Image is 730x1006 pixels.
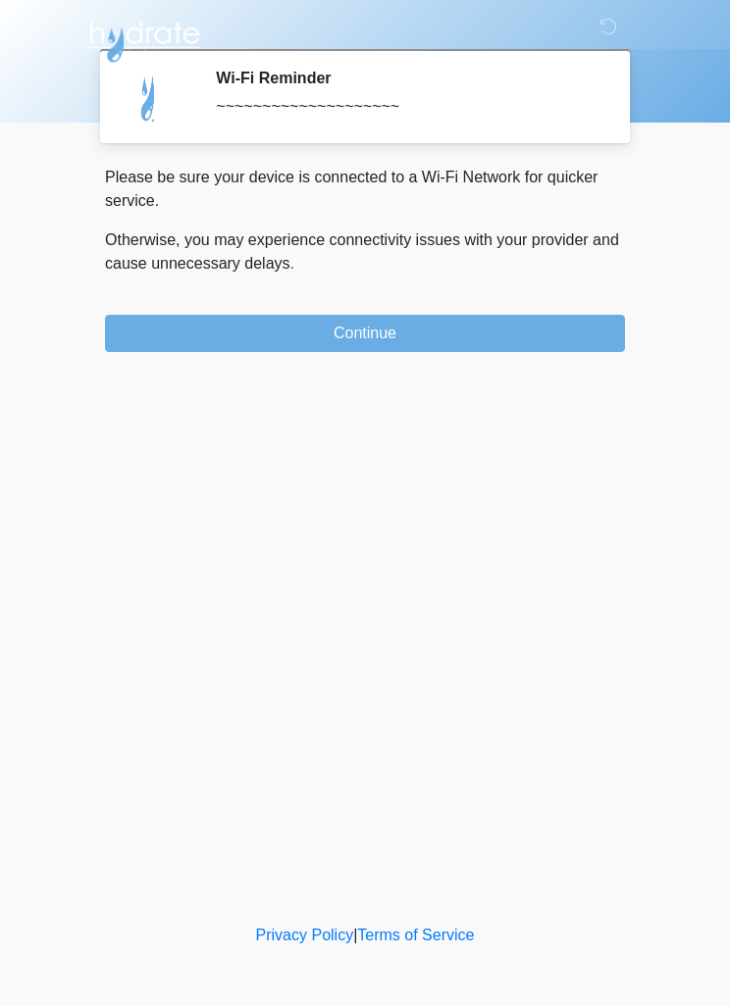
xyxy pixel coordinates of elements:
[105,315,625,352] button: Continue
[105,228,625,276] p: Otherwise, you may experience connectivity issues with your provider and cause unnecessary delays
[357,927,474,943] a: Terms of Service
[353,927,357,943] a: |
[256,927,354,943] a: Privacy Policy
[216,95,596,119] div: ~~~~~~~~~~~~~~~~~~~~
[120,69,179,127] img: Agent Avatar
[290,255,294,272] span: .
[105,166,625,213] p: Please be sure your device is connected to a Wi-Fi Network for quicker service.
[85,15,203,64] img: Hydrate IV Bar - Scottsdale Logo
